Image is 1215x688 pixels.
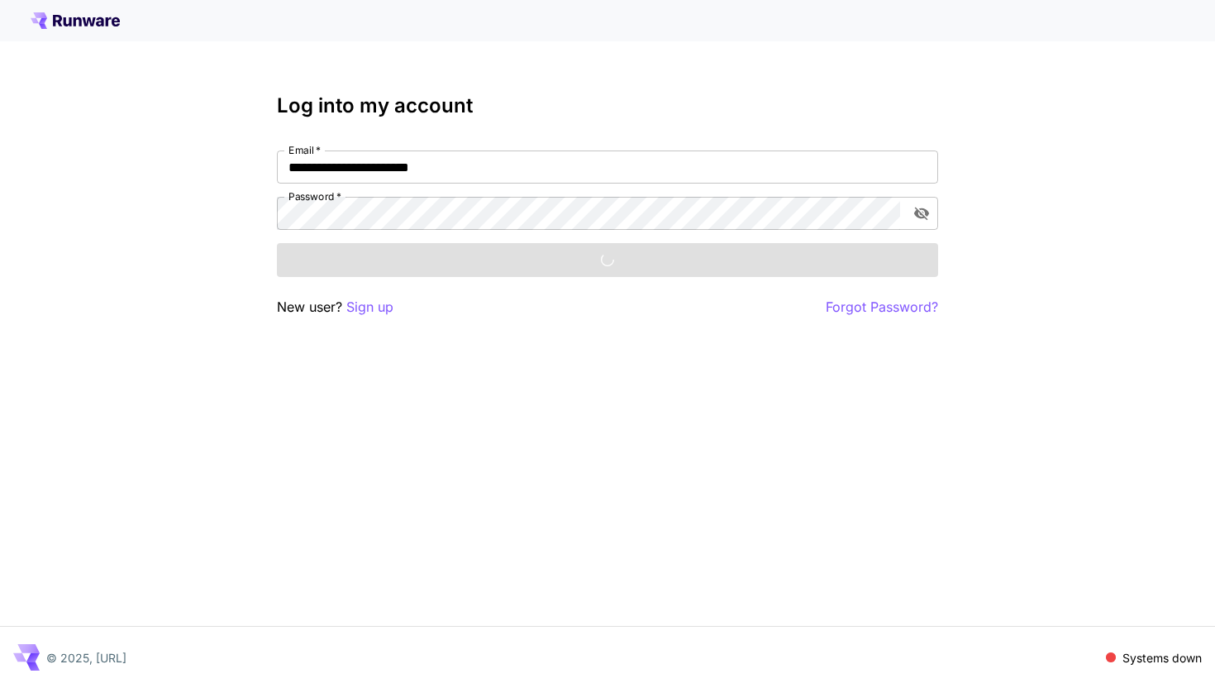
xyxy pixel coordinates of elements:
button: Sign up [346,297,393,318]
label: Email [288,143,321,157]
button: toggle password visibility [907,198,936,228]
p: New user? [277,297,393,318]
label: Password [288,189,341,203]
h3: Log into my account [277,94,938,117]
button: Forgot Password? [826,297,938,318]
p: Systems down [1122,649,1202,666]
p: © 2025, [URL] [46,649,126,666]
